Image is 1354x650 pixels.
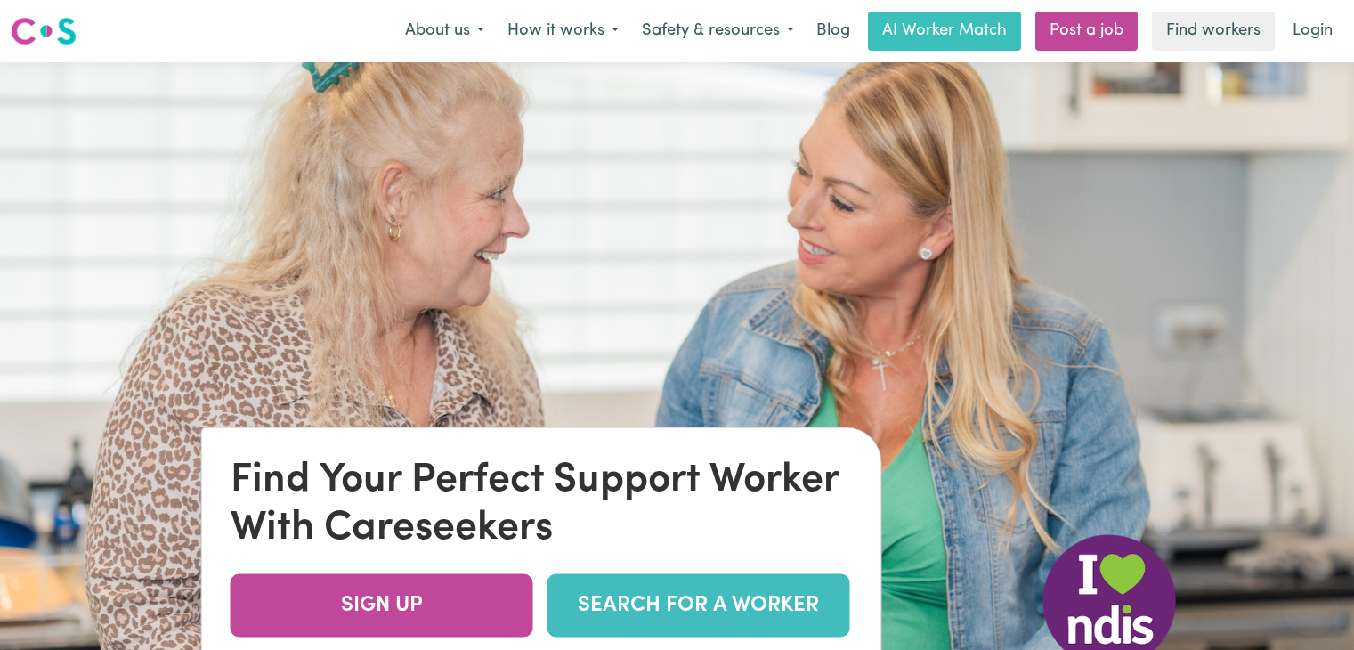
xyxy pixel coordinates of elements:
[868,12,1021,51] a: AI Worker Match
[393,12,496,50] button: About us
[547,573,850,637] a: SEARCH FOR A WORKER
[1035,12,1138,51] a: Post a job
[496,12,630,50] button: How it works
[1152,12,1275,51] a: Find workers
[1282,12,1343,51] a: Login
[806,12,861,51] a: Blog
[231,573,533,637] a: SIGN UP
[231,456,853,552] div: Find Your Perfect Support Worker With Careseekers
[1283,579,1340,636] iframe: Button to launch messaging window
[630,12,806,50] button: Safety & resources
[11,15,77,47] img: Careseekers logo
[11,11,77,52] a: Careseekers logo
